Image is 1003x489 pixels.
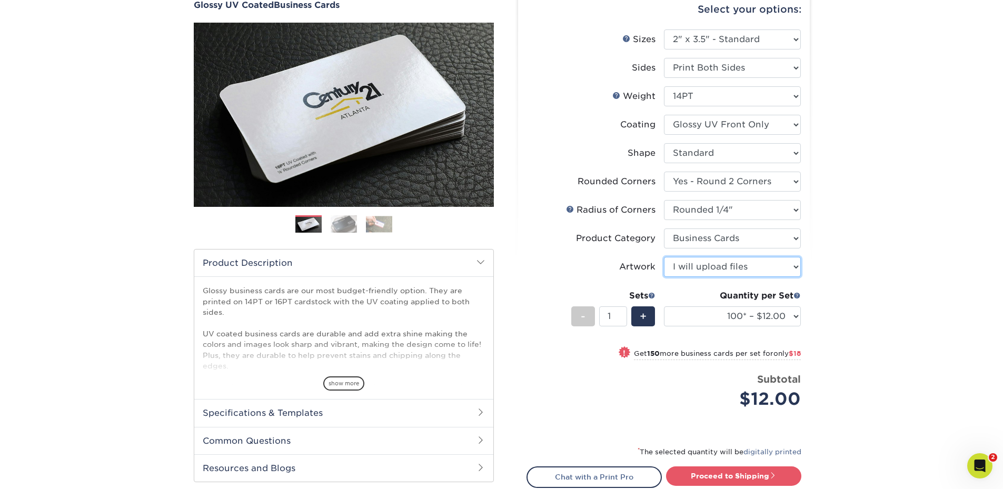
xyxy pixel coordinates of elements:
[789,350,801,357] span: $18
[672,386,801,412] div: $12.00
[743,448,801,456] a: digitally printed
[323,376,364,391] span: show more
[578,175,656,188] div: Rounded Corners
[194,427,493,454] h2: Common Questions
[638,448,801,456] small: The selected quantity will be
[640,308,647,324] span: +
[773,350,801,357] span: only
[527,466,662,487] a: Chat with a Print Pro
[194,399,493,426] h2: Specifications & Templates
[619,261,656,273] div: Artwork
[664,290,801,302] div: Quantity per Set
[612,90,656,103] div: Weight
[566,204,656,216] div: Radius of Corners
[989,453,997,462] span: 2
[757,373,801,385] strong: Subtotal
[581,308,585,324] span: -
[620,118,656,131] div: Coating
[623,347,625,358] span: !
[666,466,801,485] a: Proceed to Shipping
[576,232,656,245] div: Product Category
[628,147,656,159] div: Shape
[622,33,656,46] div: Sizes
[194,250,493,276] h2: Product Description
[203,285,485,425] p: Glossy business cards are our most budget-friendly option. They are printed on 14PT or 16PT cards...
[295,212,322,238] img: Business Cards 01
[632,62,656,74] div: Sides
[571,290,656,302] div: Sets
[331,215,357,233] img: Business Cards 02
[634,350,801,360] small: Get more business cards per set for
[366,216,392,232] img: Business Cards 03
[194,454,493,482] h2: Resources and Blogs
[647,350,660,357] strong: 150
[967,453,992,478] iframe: Intercom live chat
